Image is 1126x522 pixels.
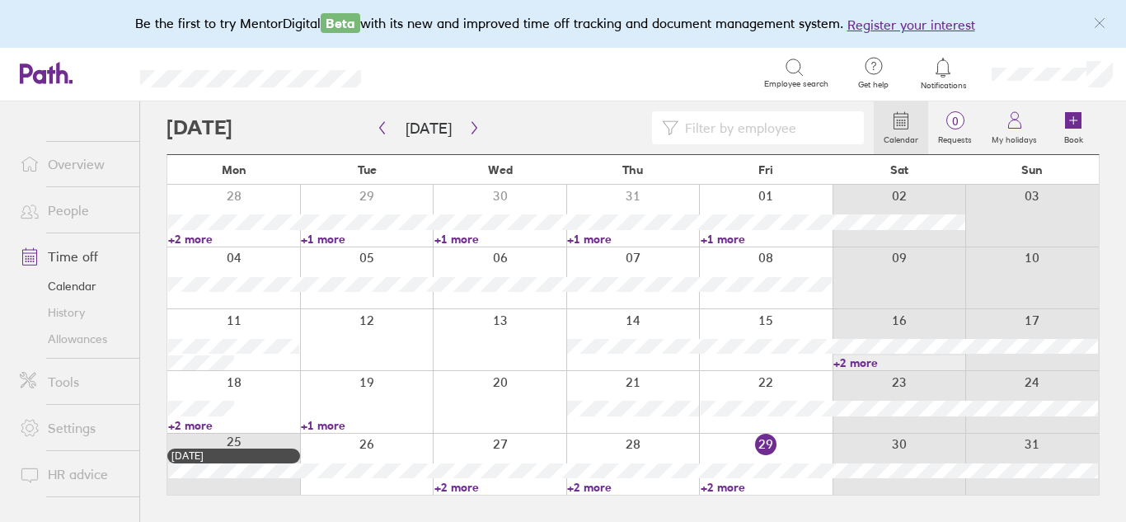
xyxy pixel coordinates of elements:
span: Fri [758,163,773,176]
a: 0Requests [928,101,982,154]
button: Register your interest [847,15,975,35]
div: Search [406,65,448,80]
a: Notifications [917,56,970,91]
span: Sun [1021,163,1043,176]
a: +2 more [833,355,964,370]
a: +1 more [567,232,698,247]
a: Allowances [7,326,139,352]
label: My holidays [982,130,1047,145]
div: [DATE] [171,450,296,462]
a: History [7,299,139,326]
a: Calendar [874,101,928,154]
a: +1 more [301,418,432,433]
span: Mon [222,163,246,176]
span: Beta [321,13,360,33]
a: HR advice [7,458,139,491]
span: Employee search [764,79,828,89]
a: +2 more [434,480,565,495]
div: Be the first to try MentorDigital with its new and improved time off tracking and document manage... [135,13,992,35]
a: My holidays [982,101,1047,154]
a: +2 more [168,232,299,247]
a: +1 more [434,232,565,247]
a: Time off [7,240,139,273]
a: Overview [7,148,139,181]
a: +2 more [567,480,698,495]
input: Filter by employee [678,112,854,143]
span: Sat [890,163,908,176]
label: Calendar [874,130,928,145]
a: +2 more [168,418,299,433]
span: 0 [928,115,982,128]
label: Requests [928,130,982,145]
button: [DATE] [392,115,465,142]
a: Settings [7,411,139,444]
span: Thu [622,163,643,176]
span: Notifications [917,81,970,91]
label: Book [1054,130,1093,145]
a: Calendar [7,273,139,299]
span: Get help [847,80,900,90]
span: Wed [488,163,513,176]
span: Tue [358,163,377,176]
a: +1 more [301,232,432,247]
a: People [7,194,139,227]
a: Tools [7,365,139,398]
a: Book [1047,101,1100,154]
a: +2 more [701,480,832,495]
a: +1 more [701,232,832,247]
